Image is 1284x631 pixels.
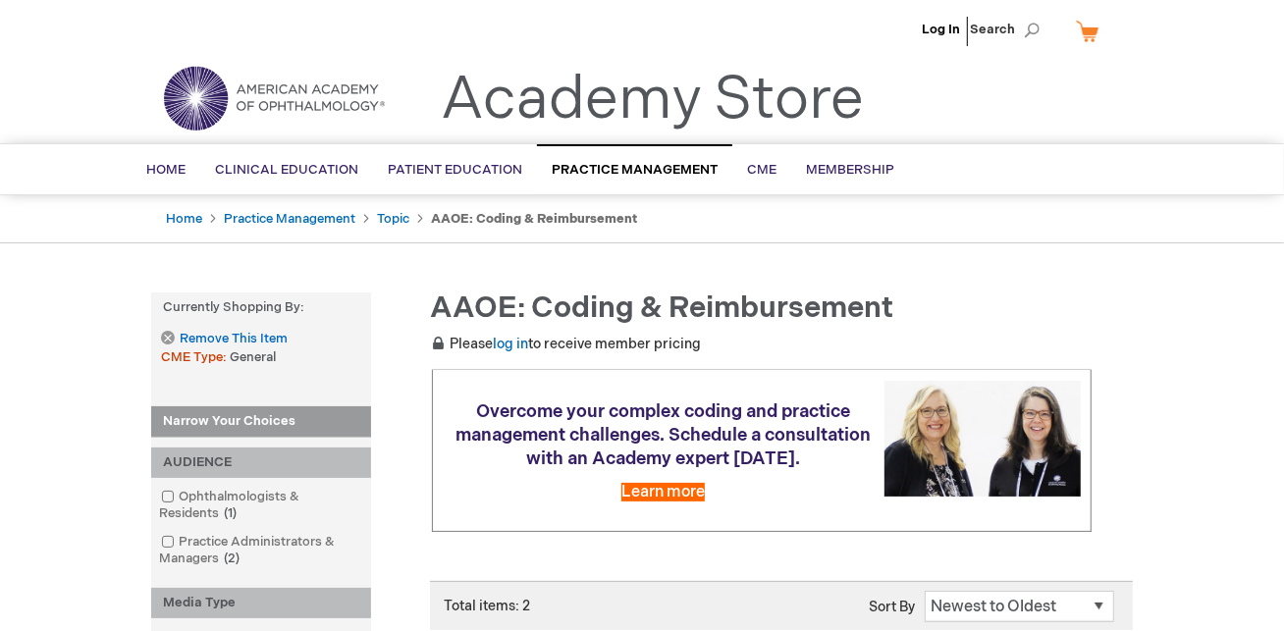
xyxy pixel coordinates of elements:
[161,349,230,365] span: CME Type
[161,331,287,347] a: Remove This Item
[219,551,244,566] span: 2
[430,336,701,352] span: Please to receive member pricing
[377,211,409,227] a: Topic
[493,336,528,352] a: log in
[146,162,186,178] span: Home
[151,588,371,618] div: Media Type
[806,162,894,178] span: Membership
[552,162,718,178] span: Practice Management
[166,211,202,227] a: Home
[180,330,288,348] span: Remove This Item
[441,65,864,135] a: Academy Store
[455,401,871,469] span: Overcome your complex coding and practice management challenges. Schedule a consultation with an ...
[151,406,371,438] strong: Narrow Your Choices
[388,162,522,178] span: Patient Education
[970,10,1044,49] span: Search
[224,211,355,227] a: Practice Management
[747,162,776,178] span: CME
[215,162,358,178] span: Clinical Education
[444,598,530,614] span: Total items: 2
[621,483,705,501] a: Learn more
[219,505,241,521] span: 1
[151,447,371,478] div: AUDIENCE
[922,22,960,37] a: Log In
[230,349,276,365] span: General
[869,599,915,615] label: Sort By
[430,290,893,326] span: AAOE: Coding & Reimbursement
[431,211,637,227] strong: AAOE: Coding & Reimbursement
[151,292,371,323] strong: Currently Shopping by:
[884,381,1081,496] img: Schedule a consultation with an Academy expert today
[156,488,366,523] a: Ophthalmologists & Residents1
[156,533,366,568] a: Practice Administrators & Managers2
